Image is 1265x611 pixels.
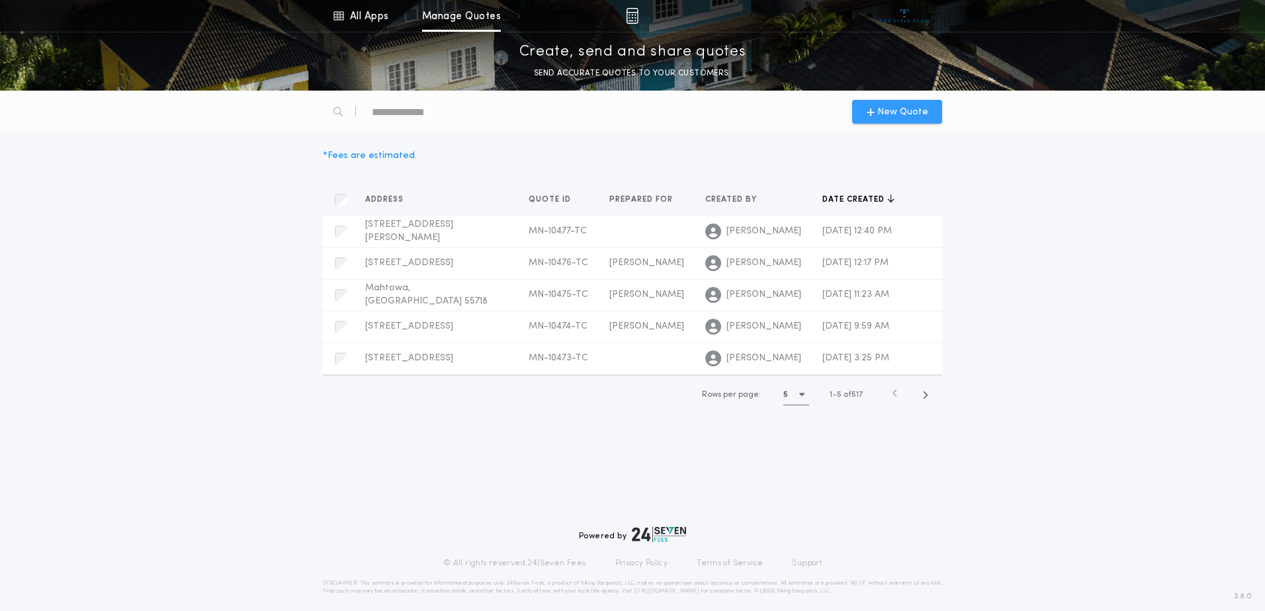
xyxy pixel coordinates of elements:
[702,391,761,399] span: Rows per page:
[822,353,889,363] span: [DATE] 3:25 PM
[529,353,588,363] span: MN-10473-TC
[519,42,746,63] p: Create, send and share quotes
[323,149,417,163] div: * Fees are estimated.
[830,391,832,399] span: 1
[609,258,684,268] span: [PERSON_NAME]
[529,290,588,300] span: MN-10475-TC
[579,526,686,542] div: Powered by
[626,8,638,24] img: img
[365,194,406,205] span: Address
[837,391,842,399] span: 5
[726,225,801,238] span: [PERSON_NAME]
[609,290,684,300] span: [PERSON_NAME]
[705,194,760,205] span: Created by
[822,194,887,205] span: Date created
[783,388,788,401] h1: 5
[1234,591,1252,602] span: 3.8.0
[880,9,930,22] img: vs-icon
[726,288,801,302] span: [PERSON_NAME]
[529,194,574,205] span: Quote ID
[822,193,894,206] button: Date created
[529,193,581,206] button: Quote ID
[844,389,863,401] span: of 517
[529,321,588,331] span: MN-10474-TC
[726,257,801,270] span: [PERSON_NAME]
[822,258,889,268] span: [DATE] 12:17 PM
[529,226,587,236] span: MN-10477-TC
[323,579,942,595] p: DISCLAIMER: This estimate is provided for informational purposes only. 24|Seven Fees, a product o...
[529,258,588,268] span: MN-10476-TC
[634,589,699,594] a: [URL][DOMAIN_NAME]
[697,558,763,569] a: Terms of Service
[822,321,889,331] span: [DATE] 9:59 AM
[877,105,928,119] span: New Quote
[726,352,801,365] span: [PERSON_NAME]
[822,290,889,300] span: [DATE] 11:23 AM
[365,353,453,363] span: [STREET_ADDRESS]
[783,384,809,405] button: 5
[792,558,822,569] a: Support
[365,258,453,268] span: [STREET_ADDRESS]
[365,220,453,243] span: [STREET_ADDRESS][PERSON_NAME]
[705,193,767,206] button: Created by
[365,283,488,306] span: Mahtowa, [GEOGRAPHIC_DATA] 55718
[443,558,586,569] p: © All rights reserved. 24|Seven Fees
[726,320,801,333] span: [PERSON_NAME]
[609,194,676,205] span: Prepared for
[632,526,686,542] img: logo
[365,321,453,331] span: [STREET_ADDRESS]
[609,321,684,331] span: [PERSON_NAME]
[822,226,892,236] span: [DATE] 12:40 PM
[365,193,414,206] button: Address
[534,67,731,80] p: SEND ACCURATE QUOTES TO YOUR CUSTOMERS.
[615,558,668,569] a: Privacy Policy
[852,100,942,124] button: New Quote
